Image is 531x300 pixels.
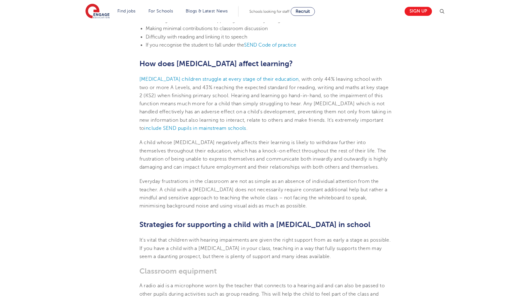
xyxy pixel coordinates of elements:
span: Schools looking for staff [249,9,289,14]
a: SEND Code of practice [244,42,296,48]
a: Recruit [291,7,315,16]
span: , with only 44% leaving school with two or more A Levels, and 43% reaching the expected standard ... [139,76,392,131]
span: Strategies for supporting a child with a [MEDICAL_DATA] in school [139,220,370,229]
span: Recruit [296,9,310,14]
li: If you recognise the student to fall under the [146,41,392,49]
a: For Schools [148,9,173,13]
a: Sign up [405,7,432,16]
span: How does [MEDICAL_DATA] affect learning? [139,59,293,68]
span: Difficulty with reading and linking it to speech [146,34,247,40]
a: Blogs & Latest News [186,9,228,13]
a: Find jobs [117,9,136,13]
span: Everyday frustrations in the classroom are not as simple as an absence of individual attention fr... [139,179,388,209]
img: Engage Education [85,4,110,19]
a: [MEDICAL_DATA] children struggle at every stage of their education [139,76,299,82]
span: Classroom equipment [139,267,217,275]
span: A child whose [MEDICAL_DATA] negatively affects their learning is likely to withdraw further into... [139,140,388,170]
span: It’s vital that children with hearing impairments are given the right support from as early a sta... [139,237,391,259]
a: include SEND pupils in mainstream schools [144,125,246,131]
span: Making minimal contributions to classroom discussion [146,26,268,31]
